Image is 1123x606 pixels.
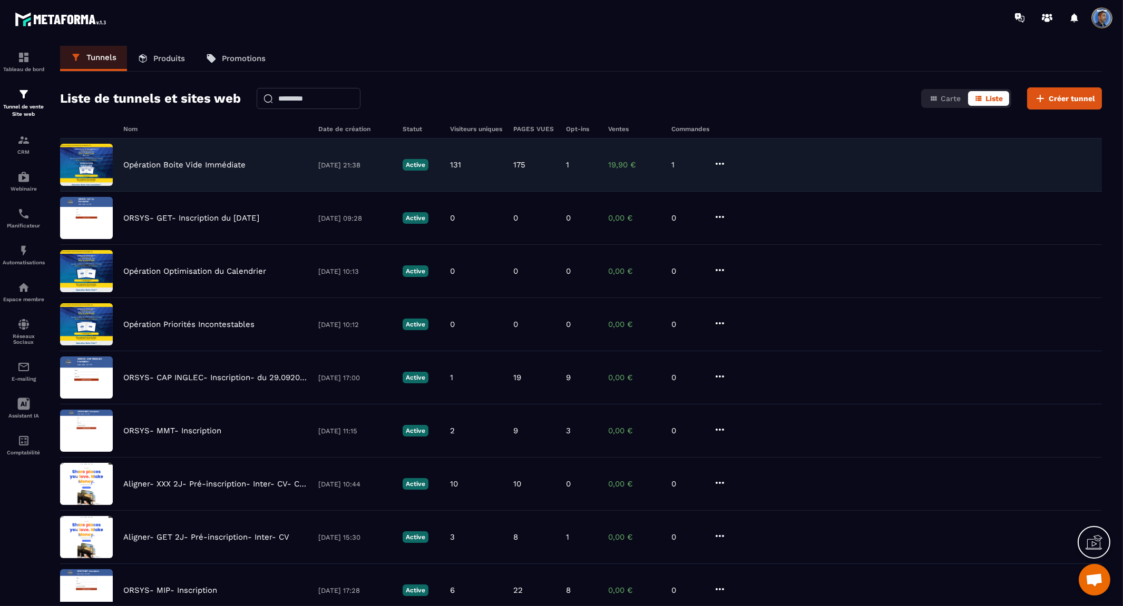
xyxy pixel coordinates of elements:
p: 0 [671,266,703,276]
p: 0 [671,532,703,542]
p: Aligner- XXX 2J- Pré-inscription- Inter- CV- Copy [123,479,308,489]
p: 10 [450,479,458,489]
p: 1 [671,160,703,170]
a: accountantaccountantComptabilité [3,426,45,463]
p: Tunnel de vente Site web [3,103,45,118]
p: 0,00 € [608,266,661,276]
p: 0 [671,426,703,435]
p: Assistant IA [3,413,45,419]
p: Opération Boite Vide Immédiate [123,160,246,170]
h6: PAGES VUES [513,125,555,133]
p: [DATE] 21:38 [318,161,392,169]
p: 0,00 € [608,320,661,329]
a: automationsautomationsEspace membre [3,273,45,310]
p: 0 [566,479,571,489]
p: [DATE] 09:28 [318,214,392,222]
img: image [60,303,113,345]
p: ORSYS- MIP- Inscription [123,585,217,595]
h6: Opt-ins [566,125,598,133]
p: 0 [513,320,518,329]
p: 0 [566,266,571,276]
p: 19,90 € [608,160,661,170]
p: 0 [671,320,703,329]
p: 0 [450,213,455,223]
p: 175 [513,160,525,170]
h6: Visiteurs uniques [450,125,503,133]
p: 0 [450,266,455,276]
h6: Statut [403,125,440,133]
p: 0 [671,373,703,382]
img: automations [17,171,30,183]
p: 3 [450,532,455,542]
img: logo [15,9,110,29]
p: 2 [450,426,455,435]
img: social-network [17,318,30,331]
p: 0,00 € [608,213,661,223]
p: Opération Optimisation du Calendrier [123,266,266,276]
p: Active [403,531,428,543]
p: [DATE] 17:28 [318,587,392,594]
span: Créer tunnel [1049,93,1095,104]
p: 6 [450,585,455,595]
button: Liste [968,91,1009,106]
p: Active [403,372,428,383]
p: CRM [3,149,45,155]
p: Webinaire [3,186,45,192]
p: 8 [566,585,571,595]
img: accountant [17,434,30,447]
p: [DATE] 10:12 [318,321,392,329]
img: image [60,410,113,452]
p: Promotions [222,54,266,63]
img: image [60,356,113,399]
p: 0,00 € [608,585,661,595]
p: Active [403,265,428,277]
a: Promotions [196,46,276,71]
p: Opération Priorités Incontestables [123,320,255,329]
p: [DATE] 10:44 [318,480,392,488]
img: image [60,144,113,186]
p: Active [403,478,428,490]
img: image [60,197,113,239]
a: automationsautomationsWebinaire [3,163,45,200]
a: formationformationCRM [3,126,45,163]
p: Aligner- GET 2J- Pré-inscription- Inter- CV [123,532,289,542]
p: [DATE] 10:13 [318,267,392,275]
p: 0 [566,320,571,329]
p: 0 [513,213,518,223]
a: emailemailE-mailing [3,353,45,390]
p: 0,00 € [608,373,661,382]
p: 19 [513,373,521,382]
img: image [60,250,113,292]
p: 0 [671,585,703,595]
h6: Date de création [318,125,392,133]
a: schedulerschedulerPlanificateur [3,200,45,236]
p: 0 [671,213,703,223]
span: Liste [985,94,1003,103]
img: automations [17,281,30,294]
button: Créer tunnel [1027,87,1102,110]
p: 0 [566,213,571,223]
p: 0,00 € [608,532,661,542]
button: Carte [923,91,967,106]
p: ORSYS- GET- Inscription du [DATE] [123,213,259,223]
p: 0 [513,266,518,276]
p: Active [403,425,428,436]
p: [DATE] 11:15 [318,427,392,435]
a: Produits [127,46,196,71]
p: ORSYS- CAP INGLEC- Inscription- du 29.092025 [123,373,308,382]
p: Automatisations [3,260,45,265]
p: 9 [566,373,571,382]
a: formationformationTunnel de vente Site web [3,80,45,126]
p: 0,00 € [608,479,661,489]
p: 1 [566,532,569,542]
h6: Nom [123,125,308,133]
p: 22 [513,585,523,595]
img: formation [17,51,30,64]
span: Carte [941,94,961,103]
p: Réseaux Sociaux [3,333,45,345]
p: 0 [450,320,455,329]
p: 10 [513,479,521,489]
p: Tunnels [86,53,116,62]
a: Tunnels [60,46,127,71]
a: Assistant IA [3,390,45,426]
